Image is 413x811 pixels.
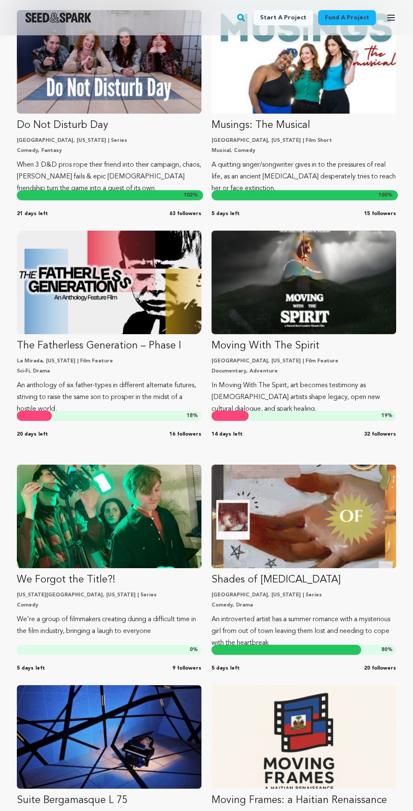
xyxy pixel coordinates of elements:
[364,210,396,217] span: 15 followers
[212,573,396,587] p: Shades of [MEDICAL_DATA]
[169,431,201,438] span: 16 followers
[17,119,201,132] p: Do Not Disturb Day
[212,147,396,154] p: Musical, Comedy
[17,573,201,587] p: We Forgot the Title?!
[17,431,48,438] span: 20 days left
[212,602,396,609] p: Comedy, Drama
[190,647,193,652] span: 0
[212,358,396,364] p: [GEOGRAPHIC_DATA], [US_STATE] | Film Feature
[17,147,201,154] p: Comedy, Fantasy
[212,231,396,415] a: Fund Moving With The Spirit
[212,592,396,598] p: [GEOGRAPHIC_DATA], [US_STATE] | Series
[212,119,396,132] p: Musings: The Musical
[17,665,45,672] span: 5 days left
[17,358,201,364] p: La Mirada, [US_STATE] | Film Feature
[17,368,201,375] p: Sci-Fi, Drama
[187,413,193,418] span: 18
[17,465,201,637] a: Fund We Forgot the Title?!
[169,210,201,217] span: 63 followers
[17,592,201,598] p: [US_STATE][GEOGRAPHIC_DATA], [US_STATE] | Series
[364,665,396,672] span: 20 followers
[25,13,91,23] img: Seed&Spark Logo Dark Mode
[212,10,396,194] a: Fund Musings: The Musical
[212,614,396,649] p: An introverted artist has a summer romance with a mysterious girl from out of town leaving them l...
[172,665,201,672] span: 9 followers
[25,13,91,23] a: Seed&Spark Homepage
[17,210,48,217] span: 21 days left
[212,465,396,649] a: Fund Shades of Muse
[184,192,198,199] span: %
[17,380,201,415] p: An anthology of six father-types in different alternate futures, striving to raise the same son t...
[17,231,201,415] a: Fund The Fatherless Generation – Phase I
[212,368,396,375] p: Documentary, Adventure
[212,665,240,672] span: 5 days left
[17,339,201,353] p: The Fatherless Generation – Phase I
[253,10,313,25] a: Start a project
[17,602,201,609] p: Comedy
[212,137,396,144] p: [GEOGRAPHIC_DATA], [US_STATE] | Film Short
[212,794,396,807] p: Moving Frames: a Haitian Renaissance
[212,159,396,194] p: A quitting singer/songwriter gives in to the pressures of real life, as an ancient [MEDICAL_DATA]...
[184,193,193,198] span: 102
[17,794,201,807] p: Suite Bergamasque L 75
[212,431,243,438] span: 14 days left
[378,192,393,199] span: %
[212,380,396,415] p: In Moving With The Spirit, art becomes testimony as [DEMOGRAPHIC_DATA] artists shape legacy, open...
[381,412,393,419] span: %
[381,646,393,653] span: %
[190,646,198,653] span: %
[364,431,396,438] span: 32 followers
[212,339,396,353] p: Moving With The Spirit
[17,614,201,637] p: We're a group of filmmakers creating during a difficult time in the film industry, bringing a lau...
[17,159,201,194] p: When 3 D&D pros rope their friend into their campaign, chaos, [PERSON_NAME] fails & epic [DEMOGRA...
[381,413,387,418] span: 19
[17,10,201,194] a: Fund Do Not Disturb Day
[381,647,387,652] span: 80
[318,10,376,25] a: Fund a project
[17,137,201,144] p: [GEOGRAPHIC_DATA], [US_STATE] | Series
[187,412,198,419] span: %
[212,210,240,217] span: 5 days left
[378,193,387,198] span: 100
